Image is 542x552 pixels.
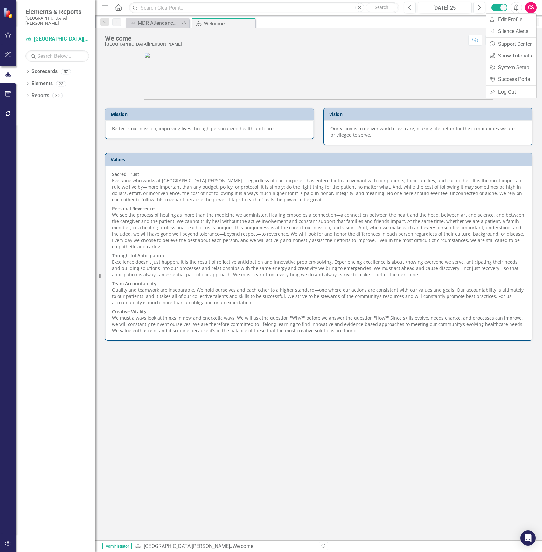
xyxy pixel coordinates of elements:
a: Edit Profile [486,14,536,25]
div: [DATE]-25 [420,4,469,12]
div: Open Intercom Messenger [520,530,536,546]
p: We must always look at things in new and energetic ways. We will ask the question "Why?" before w... [112,307,525,334]
span: Elements & Reports [25,8,89,16]
h3: Mission [111,112,310,117]
div: » [135,543,314,550]
a: Success Portal [486,73,536,85]
a: [GEOGRAPHIC_DATA][PERSON_NAME] [25,36,89,43]
img: SJRMC%20new%20logo%203.jpg [144,52,493,100]
p: Our vision is to deliver world class care; making life better for the communities we are privileg... [330,125,525,138]
img: ClearPoint Strategy [3,7,14,18]
div: 57 [61,69,71,74]
a: Silence Alerts [486,25,536,37]
a: Scorecards [31,68,58,75]
span: Administrator [102,543,132,549]
p: Excellence doesn't just happen. It is the result of reflective anticipation and innovative proble... [112,251,525,279]
h3: Values [111,157,529,162]
div: Welcome [233,543,253,549]
span: Search [375,5,388,10]
div: 30 [52,93,63,98]
button: CS [525,2,537,13]
p: Better is our mission, improving lives through personalized health and care. [112,125,307,132]
button: Search [366,3,398,12]
div: Welcome [204,20,254,28]
a: Reports [31,92,49,99]
input: Search Below... [25,50,89,62]
p: Quality and teamwork are inseparable. We hold ourselves and each other to a higher standard—one w... [112,279,525,307]
div: MDR Attendance - Nursing [138,19,180,27]
strong: Creative Vitality [112,308,147,314]
div: Welcome [105,35,182,42]
a: System Setup [486,62,536,73]
a: Show Tutorials [486,50,536,62]
a: MDR Attendance - Nursing [127,19,180,27]
strong: Sacred Trust [112,171,139,177]
a: Support Center [486,38,536,50]
div: 22 [56,81,66,86]
strong: Thoughtful Anticipation [112,252,164,259]
input: Search ClearPoint... [129,2,399,13]
a: Log Out [486,86,536,98]
a: [GEOGRAPHIC_DATA][PERSON_NAME] [144,543,230,549]
small: [GEOGRAPHIC_DATA][PERSON_NAME] [25,16,89,26]
h3: Vision [329,112,529,117]
p: Everyone who works at [GEOGRAPHIC_DATA][PERSON_NAME]—regardless of our purpose—has entered into a... [112,171,525,204]
p: We see the process of healing as more than the medicine we administer. Healing embodies a connect... [112,204,525,251]
strong: Team Accountability [112,280,156,286]
a: Elements [31,80,53,87]
div: [GEOGRAPHIC_DATA][PERSON_NAME] [105,42,182,47]
button: [DATE]-25 [418,2,472,13]
strong: Personal Reverence [112,205,155,212]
